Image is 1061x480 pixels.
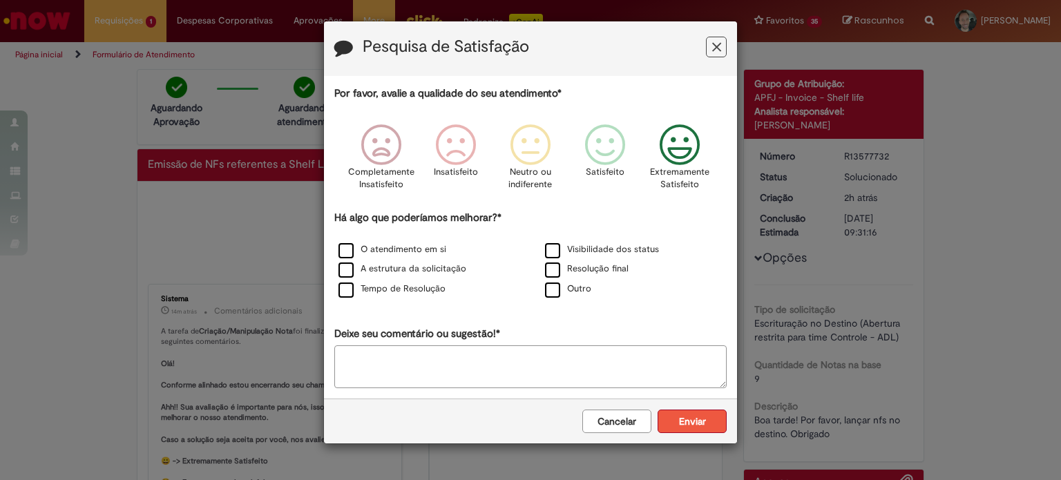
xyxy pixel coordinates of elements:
[348,166,414,191] p: Completamente Insatisfeito
[658,410,727,433] button: Enviar
[545,262,629,276] label: Resolução final
[434,166,478,179] p: Insatisfeito
[582,410,651,433] button: Cancelar
[363,38,529,56] label: Pesquisa de Satisfação
[345,114,416,209] div: Completamente Insatisfeito
[334,211,727,300] div: Há algo que poderíamos melhorar?*
[644,114,715,209] div: Extremamente Satisfeito
[586,166,624,179] p: Satisfeito
[421,114,491,209] div: Insatisfeito
[338,282,446,296] label: Tempo de Resolução
[545,282,591,296] label: Outro
[495,114,566,209] div: Neutro ou indiferente
[570,114,640,209] div: Satisfeito
[338,262,466,276] label: A estrutura da solicitação
[334,327,500,341] label: Deixe seu comentário ou sugestão!*
[650,166,709,191] p: Extremamente Satisfeito
[334,86,562,101] label: Por favor, avalie a qualidade do seu atendimento*
[338,243,446,256] label: O atendimento em si
[506,166,555,191] p: Neutro ou indiferente
[545,243,659,256] label: Visibilidade dos status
